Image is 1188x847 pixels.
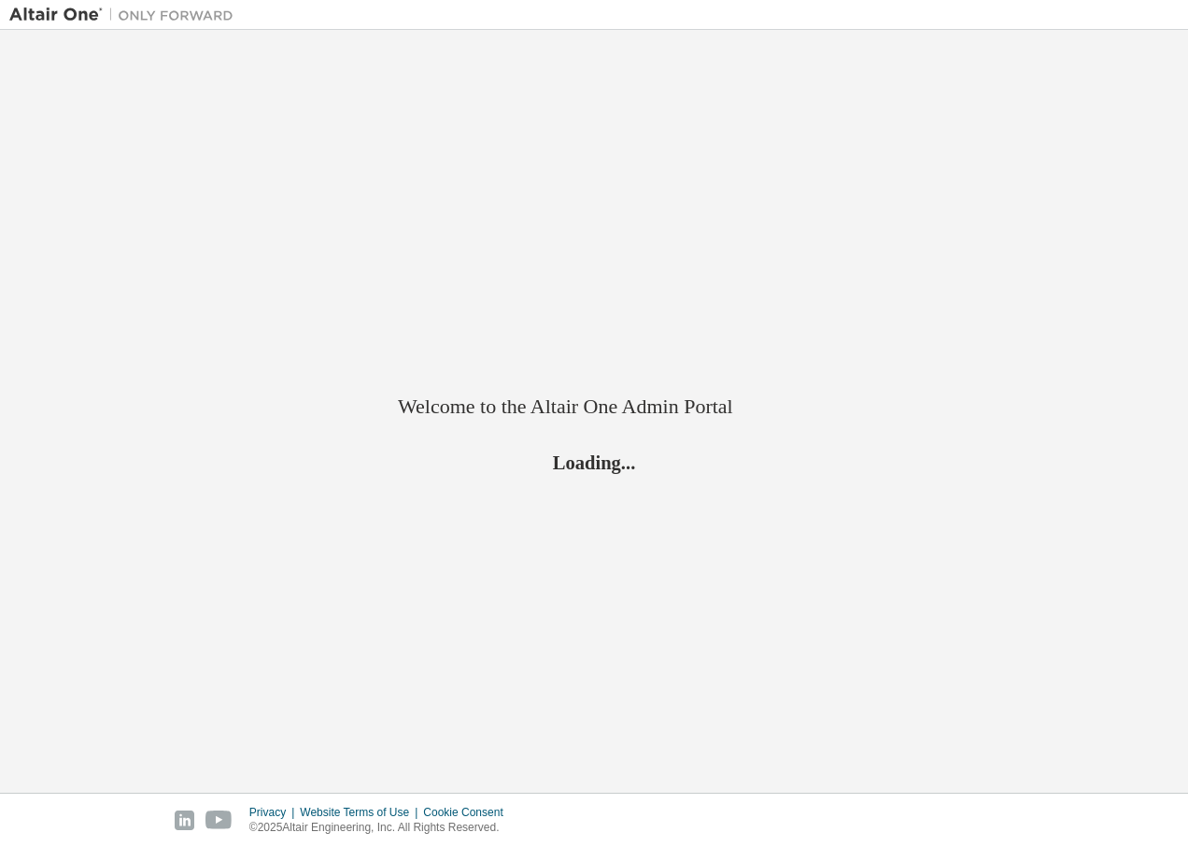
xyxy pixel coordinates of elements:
[205,811,233,830] img: youtube.svg
[175,811,194,830] img: linkedin.svg
[9,6,243,24] img: Altair One
[249,805,300,820] div: Privacy
[300,805,423,820] div: Website Terms of Use
[423,805,514,820] div: Cookie Consent
[398,394,790,420] h2: Welcome to the Altair One Admin Portal
[398,451,790,475] h2: Loading...
[249,820,515,836] p: © 2025 Altair Engineering, Inc. All Rights Reserved.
